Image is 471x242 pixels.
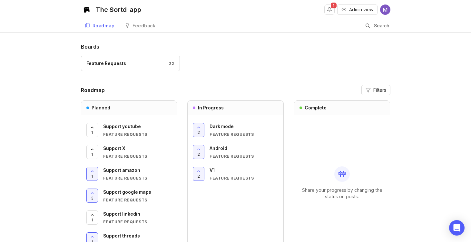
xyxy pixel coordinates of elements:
button: 2 [193,123,204,137]
h3: In Progress [198,105,224,111]
span: Support youtube [103,124,141,129]
span: Admin view [349,6,373,13]
a: Support youtubeFeature Requests [103,123,172,137]
a: Support amazonFeature Requests [103,167,172,181]
span: V1 [210,167,215,173]
p: Share your progress by changing the status on posts. [299,187,385,200]
a: Roadmap [81,19,119,33]
button: 1 [86,123,98,137]
div: Feature Requests [103,219,172,225]
a: Feedback [121,19,159,33]
button: Admin view [337,5,378,15]
button: 1 [86,145,98,159]
a: Dark modeFeature Requests [210,123,278,137]
a: Feature Requests22 [81,56,180,71]
h2: Roadmap [81,86,105,94]
span: 1 [91,152,93,157]
div: Feature Requests [86,60,126,67]
div: Feature Requests [210,132,278,137]
button: 2 [193,145,204,159]
div: Open Intercom Messenger [449,220,465,236]
span: 1 [91,173,93,179]
div: Feature Requests [103,132,172,137]
div: Feature Requests [103,175,172,181]
img: Karolina Michalczewska [380,5,390,15]
button: Filters [361,85,390,95]
span: 1 [331,3,337,8]
h3: Complete [305,105,327,111]
span: Filters [373,87,386,93]
img: The Sortd-app logo [81,4,93,15]
div: The Sortd-app [96,6,141,13]
button: 1 [86,210,98,225]
span: Support threads [103,233,140,238]
span: Support linkedin [103,211,140,217]
span: 1 [91,217,93,223]
span: 1 [91,130,93,135]
div: Feedback [132,23,155,28]
a: Support google mapsFeature Requests [103,189,172,203]
button: Notifications [324,5,335,15]
div: Feature Requests [103,154,172,159]
span: Android [210,145,227,151]
span: 2 [198,173,200,179]
a: AndroidFeature Requests [210,145,278,159]
button: 1 [86,167,98,181]
span: 3 [91,195,93,201]
div: Feature Requests [210,175,278,181]
div: Feature Requests [210,154,278,159]
span: 2 [198,130,200,135]
span: Support X [103,145,125,151]
button: 2 [193,167,204,181]
div: Feature Requests [103,197,172,203]
div: 22 [166,61,174,66]
span: 2 [198,152,200,157]
span: Support google maps [103,189,151,195]
a: Support XFeature Requests [103,145,172,159]
span: Support amazon [103,167,140,173]
h3: Planned [92,105,110,111]
a: Support linkedinFeature Requests [103,210,172,225]
a: V1Feature Requests [210,167,278,181]
button: 3 [86,189,98,203]
h1: Boards [81,43,390,51]
span: Dark mode [210,124,234,129]
div: Roadmap [93,23,115,28]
